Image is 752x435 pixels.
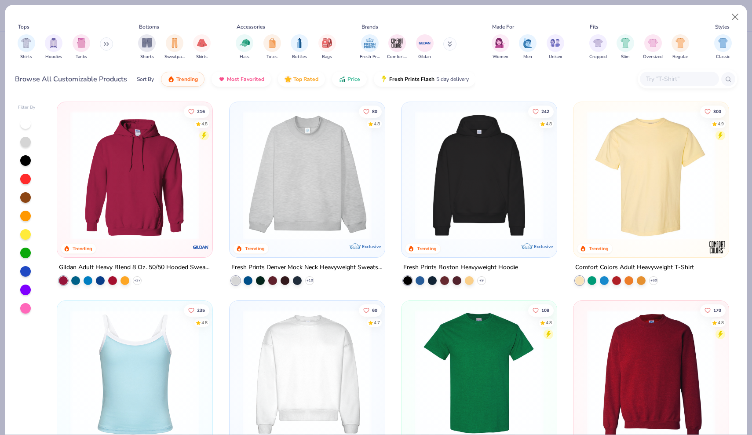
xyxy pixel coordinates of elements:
div: filter for Shorts [138,34,156,60]
img: 029b8af0-80e6-406f-9fdc-fdf898547912 [582,111,720,240]
span: Gildan [418,54,431,60]
span: Bottles [292,54,307,60]
div: 4.7 [373,320,380,326]
div: Comfort Colors Adult Heavyweight T-Shirt [575,262,694,273]
div: Browse All Customizable Products [15,74,127,84]
div: filter for Hats [236,34,253,60]
button: Like [700,105,726,117]
span: 242 [541,109,549,113]
button: filter button [138,34,156,60]
div: filter for Skirts [193,34,211,60]
img: Unisex Image [550,38,560,48]
div: filter for Bags [318,34,336,60]
span: Shirts [20,54,32,60]
button: filter button [291,34,308,60]
div: Brands [361,23,378,31]
img: 01756b78-01f6-4cc6-8d8a-3c30c1a0c8ac [66,111,204,240]
img: 91acfc32-fd48-4d6b-bdad-a4c1a30ac3fc [410,111,548,240]
img: most_fav.gif [218,76,225,83]
div: filter for Women [492,34,509,60]
div: filter for Unisex [547,34,564,60]
button: filter button [193,34,211,60]
input: Try "T-Shirt" [645,74,713,84]
button: Like [528,105,554,117]
img: Gildan Image [418,37,431,50]
div: 4.9 [718,121,724,127]
button: filter button [360,34,380,60]
span: Skirts [196,54,208,60]
img: d4a37e75-5f2b-4aef-9a6e-23330c63bbc0 [548,111,686,240]
img: Hoodies Image [49,38,58,48]
div: 4.8 [546,121,552,127]
button: filter button [589,34,607,60]
button: filter button [643,34,663,60]
button: filter button [714,34,732,60]
span: Fresh Prints [360,54,380,60]
span: Exclusive [362,244,381,249]
span: Exclusive [534,244,553,249]
span: + 60 [650,278,657,283]
span: 235 [197,308,205,313]
img: Shirts Image [21,38,31,48]
span: Tanks [76,54,87,60]
button: Trending [161,72,204,87]
span: Comfort Colors [387,54,407,60]
button: filter button [519,34,537,60]
div: filter for Regular [672,34,689,60]
img: Oversized Image [648,38,658,48]
span: Women [493,54,508,60]
img: a90f7c54-8796-4cb2-9d6e-4e9644cfe0fe [376,111,514,240]
img: flash.gif [380,76,387,83]
button: Fresh Prints Flash5 day delivery [374,72,475,87]
button: filter button [416,34,434,60]
img: Bottles Image [295,38,304,48]
span: Shorts [140,54,154,60]
span: Men [523,54,532,60]
span: 5 day delivery [436,74,469,84]
div: 4.8 [373,121,380,127]
span: Bags [322,54,332,60]
button: Price [332,72,367,87]
div: 4.8 [546,320,552,326]
div: Bottoms [139,23,159,31]
div: filter for Cropped [589,34,607,60]
img: Totes Image [267,38,277,48]
img: Cropped Image [593,38,603,48]
span: 170 [713,308,721,313]
button: filter button [672,34,689,60]
span: Hoodies [45,54,62,60]
button: Close [727,9,744,26]
div: Styles [715,23,730,31]
button: filter button [547,34,564,60]
button: Like [528,304,554,317]
img: Gildan logo [193,238,210,256]
span: Totes [266,54,277,60]
div: 4.8 [201,121,208,127]
div: Filter By [18,104,36,111]
button: filter button [263,34,281,60]
div: filter for Gildan [416,34,434,60]
img: Fresh Prints Image [363,37,376,50]
button: filter button [18,34,35,60]
span: Unisex [549,54,562,60]
span: Cropped [589,54,607,60]
span: Top Rated [293,76,318,83]
button: Like [358,105,381,117]
span: + 10 [306,278,313,283]
span: + 9 [479,278,484,283]
button: filter button [45,34,62,60]
button: Like [358,304,381,317]
img: TopRated.gif [285,76,292,83]
span: Fresh Prints Flash [389,76,434,83]
span: 108 [541,308,549,313]
span: Price [347,76,360,83]
img: Tanks Image [77,38,86,48]
span: + 37 [134,278,141,283]
img: Hats Image [240,38,250,48]
img: f5d85501-0dbb-4ee4-b115-c08fa3845d83 [238,111,376,240]
button: Like [184,105,209,117]
span: 300 [713,109,721,113]
div: Fresh Prints Denver Mock Neck Heavyweight Sweatshirt [231,262,383,273]
div: filter for Comfort Colors [387,34,407,60]
span: Classic [716,54,730,60]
